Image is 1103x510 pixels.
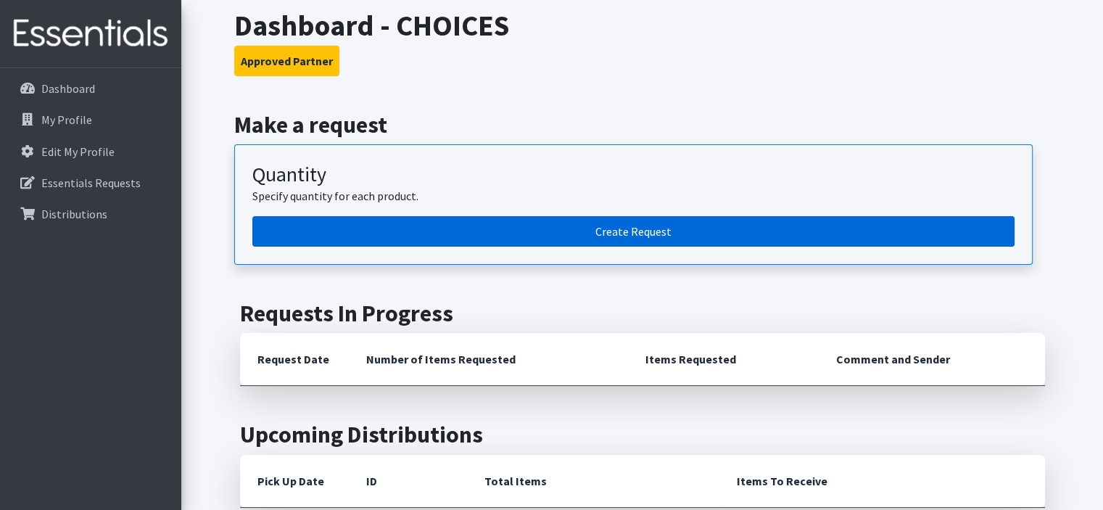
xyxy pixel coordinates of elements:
th: Items Requested [628,333,819,386]
h3: Quantity [252,163,1015,187]
th: Comment and Sender [819,333,1044,386]
a: Dashboard [6,74,175,103]
th: Items To Receive [719,455,1045,508]
th: Total Items [467,455,719,508]
h2: Make a request [234,111,1050,139]
a: Distributions [6,200,175,229]
p: Dashboard [41,81,95,96]
button: Approved Partner [234,46,339,76]
th: Pick Up Date [240,455,349,508]
img: HumanEssentials [6,9,175,58]
p: My Profile [41,112,92,127]
p: Specify quantity for each product. [252,187,1015,205]
p: Essentials Requests [41,176,141,190]
h2: Upcoming Distributions [240,421,1045,448]
a: Edit My Profile [6,137,175,166]
th: Request Date [240,333,349,386]
a: Create a request by quantity [252,216,1015,247]
th: Number of Items Requested [349,333,629,386]
a: My Profile [6,105,175,134]
h1: Dashboard - CHOICES [234,8,1050,43]
p: Edit My Profile [41,144,115,159]
a: Essentials Requests [6,168,175,197]
h2: Requests In Progress [240,300,1045,327]
p: Distributions [41,207,107,221]
th: ID [349,455,467,508]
